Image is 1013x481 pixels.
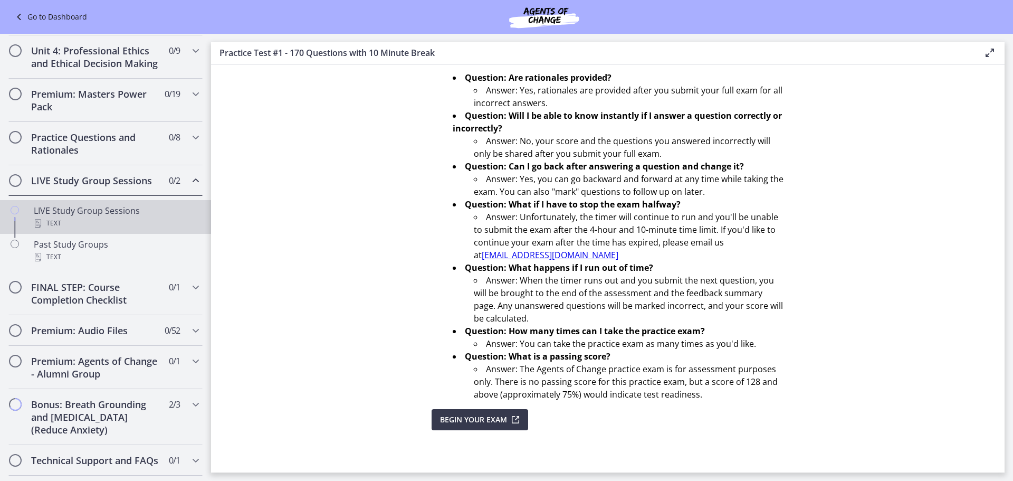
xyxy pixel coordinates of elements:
strong: Question: What if I have to stop the exam halfway? [465,199,681,210]
span: 0 / 8 [169,131,180,144]
h3: Practice Test #1 - 170 Questions with 10 Minute Break [219,46,967,59]
span: 0 / 2 [169,174,180,187]
a: Go to Dashboard [13,11,87,23]
li: Answer: Yes, rationales are provided after you submit your full exam for all incorrect answers. [474,84,784,109]
img: Agents of Change [481,4,607,30]
li: Answer: You can take the practice exam as many times as you'd like. [474,337,784,350]
div: Text [34,217,198,230]
li: Answer: Unfortunately, the timer will continue to run and you'll be unable to submit the exam aft... [474,211,784,261]
span: 0 / 1 [169,281,180,294]
li: Answer: No, your score and the questions you answered incorrectly will only be shared after you s... [474,135,784,160]
h2: Practice Questions and Rationales [31,131,160,156]
h2: Bonus: Breath Grounding and [MEDICAL_DATA] (Reduce Anxiety) [31,398,160,436]
strong: Question: What is a passing score? [465,351,610,362]
strong: Question: Can I go back after answering a question and change it? [465,161,744,172]
h2: LIVE Study Group Sessions [31,174,160,187]
div: LIVE Study Group Sessions [34,204,198,230]
strong: Question: Will I be able to know instantly if I answer a question correctly or incorrectly? [453,110,782,134]
li: Answer: When the timer runs out and you submit the next question, you will be brought to the end ... [474,274,784,325]
span: Begin Your Exam [440,413,507,426]
h2: Unit 4: Professional Ethics and Ethical Decision Making [31,44,160,70]
li: Answer: The Agents of Change practice exam is for assessment purposes only. There is no passing s... [474,363,784,401]
strong: Question: How many times can I take the practice exam? [465,325,705,337]
button: Begin Your Exam [432,409,528,430]
span: 0 / 1 [169,355,180,367]
h2: Premium: Audio Files [31,324,160,337]
div: Text [34,251,198,263]
h2: Premium: Masters Power Pack [31,88,160,113]
h2: Technical Support and FAQs [31,454,160,467]
span: 0 / 9 [169,44,180,57]
a: [EMAIL_ADDRESS][DOMAIN_NAME] [482,249,618,261]
div: Past Study Groups [34,238,198,263]
span: 0 / 1 [169,454,180,467]
h2: Premium: Agents of Change - Alumni Group [31,355,160,380]
strong: Question: Are rationales provided? [465,72,611,83]
span: 2 / 3 [169,398,180,411]
strong: Question: What happens if I run out of time? [465,262,653,273]
li: Answer: Yes, you can go backward and forward at any time while taking the exam. You can also "mar... [474,173,784,198]
span: 0 / 52 [165,324,180,337]
span: 0 / 19 [165,88,180,100]
h2: FINAL STEP: Course Completion Checklist [31,281,160,306]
